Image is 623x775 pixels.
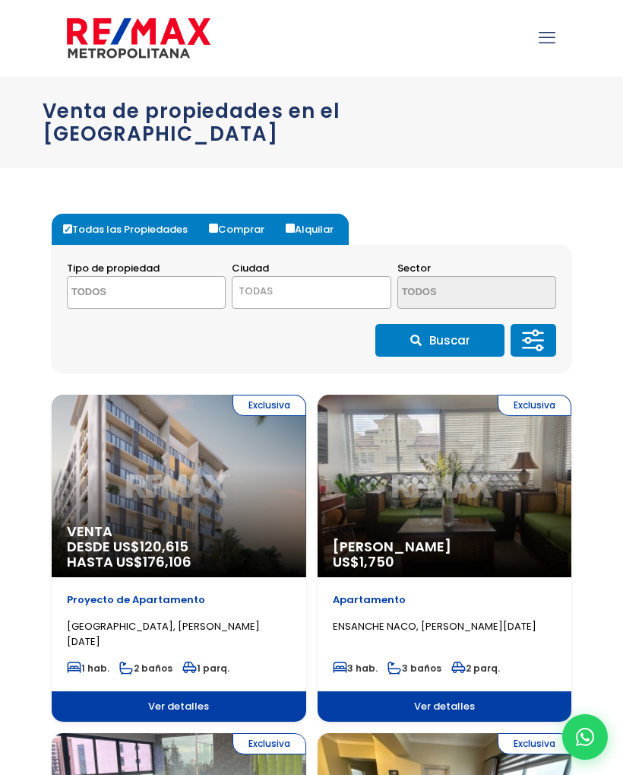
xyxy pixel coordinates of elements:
[67,524,291,539] span: Venta
[534,25,560,51] a: mobile menu
[232,261,269,275] span: Ciudad
[282,214,349,245] label: Alquilar
[318,691,572,722] span: Ver detalles
[232,395,306,416] span: Exclusiva
[68,277,197,310] textarea: Search
[67,554,291,570] span: HASTA US$
[333,662,378,675] span: 3 hab.
[43,100,580,145] h1: Venta de propiedades en el [GEOGRAPHIC_DATA]
[209,224,218,233] input: Comprar
[119,662,172,675] span: 2 baños
[67,261,160,275] span: Tipo de propiedad
[182,662,229,675] span: 1 parq.
[52,395,306,722] a: Exclusiva Venta DESDE US$120,615 HASTA US$176,106 Proyecto de Apartamento [GEOGRAPHIC_DATA], [PER...
[333,619,536,634] span: ENSANCHE NACO, [PERSON_NAME][DATE]
[67,619,260,649] span: [GEOGRAPHIC_DATA], [PERSON_NAME][DATE]
[318,395,572,722] a: Exclusiva [PERSON_NAME] US$1,750 Apartamento ENSANCHE NACO, [PERSON_NAME][DATE] 3 hab. 3 baños 2 ...
[140,537,188,556] span: 120,615
[67,662,109,675] span: 1 hab.
[59,214,203,245] label: Todas las Propiedades
[205,214,280,245] label: Comprar
[286,224,295,233] input: Alquilar
[52,691,306,722] span: Ver detalles
[359,552,394,571] span: 1,750
[232,281,390,302] span: TODAS
[232,733,306,754] span: Exclusiva
[375,324,504,357] button: Buscar
[333,592,557,608] p: Apartamento
[387,662,441,675] span: 3 baños
[498,395,571,416] span: Exclusiva
[67,539,291,570] span: DESDE US$
[498,733,571,754] span: Exclusiva
[333,539,557,554] span: [PERSON_NAME]
[398,277,527,310] textarea: Search
[67,15,210,61] img: remax-metropolitana-logo
[239,284,273,298] span: TODAS
[333,552,394,571] span: US$
[143,552,191,571] span: 176,106
[63,224,72,233] input: Todas las Propiedades
[397,261,431,275] span: Sector
[451,662,500,675] span: 2 parq.
[67,592,291,608] p: Proyecto de Apartamento
[232,276,391,309] span: TODAS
